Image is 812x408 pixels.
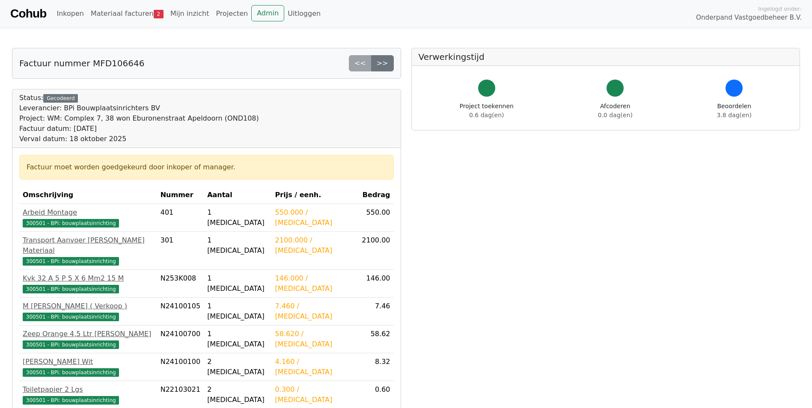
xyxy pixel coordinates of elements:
span: 300501 - BPi: bouwplaatsinrichting [23,285,119,293]
div: 2 [MEDICAL_DATA] [207,384,268,405]
div: 146.000 / [MEDICAL_DATA] [275,273,355,294]
div: 1 [MEDICAL_DATA] [207,301,268,322]
span: 0.0 dag(en) [598,112,633,118]
div: Kvk 32 A 5 P 5 X 6 Mm2 15 M [23,273,154,284]
a: Arbeid Montage300501 - BPi: bouwplaatsinrichting [23,207,154,228]
div: Beoordelen [717,102,752,120]
div: Zeep Orange 4,5 Ltr [PERSON_NAME] [23,329,154,339]
div: Project: WM: Complex 7, 38 won Eburonenstraat Apeldoorn (OND108) [19,113,259,124]
a: Cohub [10,3,46,24]
span: 0.6 dag(en) [469,112,504,118]
span: 300501 - BPi: bouwplaatsinrichting [23,340,119,349]
span: 300501 - BPi: bouwplaatsinrichting [23,313,119,321]
td: 401 [157,204,204,232]
h5: Factuur nummer MFD106646 [19,58,144,68]
div: Factuur moet worden goedgekeurd door inkoper of manager. [27,162,387,172]
div: Transport Aanvoer [PERSON_NAME] Materiaal [23,235,154,256]
div: 0.300 / [MEDICAL_DATA] [275,384,355,405]
div: 4.160 / [MEDICAL_DATA] [275,357,355,377]
h5: Verwerkingstijd [419,52,793,62]
a: [PERSON_NAME] Wit300501 - BPi: bouwplaatsinrichting [23,357,154,377]
div: Afcoderen [598,102,633,120]
div: Arbeid Montage [23,207,154,218]
td: 7.46 [358,298,393,325]
td: N253K008 [157,270,204,298]
a: Materiaal facturen2 [87,5,167,22]
a: Inkopen [53,5,87,22]
div: 1 [MEDICAL_DATA] [207,273,268,294]
div: 1 [MEDICAL_DATA] [207,207,268,228]
a: Zeep Orange 4,5 Ltr [PERSON_NAME]300501 - BPi: bouwplaatsinrichting [23,329,154,349]
div: Project toekennen [460,102,514,120]
a: M [PERSON_NAME] ( Verkoop )300501 - BPi: bouwplaatsinrichting [23,301,154,322]
td: 8.32 [358,353,393,381]
div: [PERSON_NAME] Wit [23,357,154,367]
td: N24100105 [157,298,204,325]
span: Onderpand Vastgoedbeheer B.V. [696,13,802,23]
a: Admin [251,5,284,21]
a: Projecten [212,5,251,22]
td: 550.00 [358,204,393,232]
div: 58.620 / [MEDICAL_DATA] [275,329,355,349]
span: 300501 - BPi: bouwplaatsinrichting [23,257,119,266]
th: Aantal [204,186,271,204]
div: 550.000 / [MEDICAL_DATA] [275,207,355,228]
div: 7.460 / [MEDICAL_DATA] [275,301,355,322]
td: 301 [157,232,204,270]
a: Transport Aanvoer [PERSON_NAME] Materiaal300501 - BPi: bouwplaatsinrichting [23,235,154,266]
a: Toiletpapier 2 Lgs300501 - BPi: bouwplaatsinrichting [23,384,154,405]
span: 300501 - BPi: bouwplaatsinrichting [23,396,119,405]
td: 146.00 [358,270,393,298]
div: Factuur datum: [DATE] [19,124,259,134]
a: Kvk 32 A 5 P 5 X 6 Mm2 15 M300501 - BPi: bouwplaatsinrichting [23,273,154,294]
div: 1 [MEDICAL_DATA] [207,329,268,349]
th: Omschrijving [19,186,157,204]
th: Bedrag [358,186,393,204]
span: 300501 - BPi: bouwplaatsinrichting [23,219,119,228]
td: N24100700 [157,325,204,353]
div: Gecodeerd [43,94,78,103]
td: N24100100 [157,353,204,381]
span: Ingelogd onder: [758,5,802,13]
th: Prijs / eenh. [272,186,359,204]
div: M [PERSON_NAME] ( Verkoop ) [23,301,154,311]
a: Mijn inzicht [167,5,213,22]
div: 2100.000 / [MEDICAL_DATA] [275,235,355,256]
div: Leverancier: BPi Bouwplaatsinrichters BV [19,103,259,113]
div: 1 [MEDICAL_DATA] [207,235,268,256]
a: Uitloggen [284,5,324,22]
span: 300501 - BPi: bouwplaatsinrichting [23,368,119,377]
span: 2 [154,10,164,18]
div: 2 [MEDICAL_DATA] [207,357,268,377]
td: 2100.00 [358,232,393,270]
div: Status: [19,93,259,144]
span: 3.8 dag(en) [717,112,752,118]
th: Nummer [157,186,204,204]
td: 58.62 [358,325,393,353]
div: Verval datum: 18 oktober 2025 [19,134,259,144]
div: Toiletpapier 2 Lgs [23,384,154,395]
a: >> [371,55,394,71]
